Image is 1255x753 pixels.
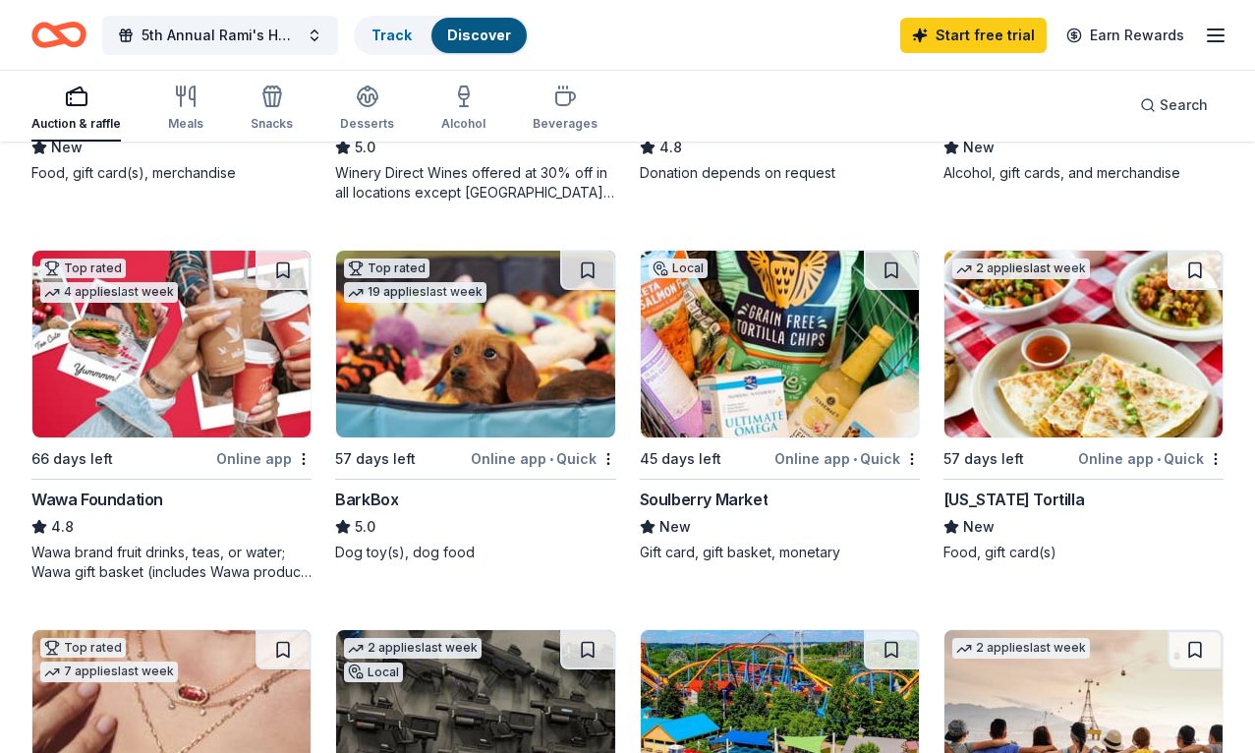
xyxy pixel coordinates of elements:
div: Snacks [251,116,293,132]
img: Image for Soulberry Market [641,251,919,437]
div: Meals [168,116,203,132]
div: 2 applies last week [344,638,482,659]
div: 7 applies last week [40,662,178,682]
div: Donation depends on request [640,163,920,183]
div: 2 applies last week [952,638,1090,659]
a: Earn Rewards [1055,18,1196,53]
button: 5th Annual Rami's Heart [MEDICAL_DATA] Memorial Holiday Social [102,16,338,55]
div: Alcohol [441,116,485,132]
div: 66 days left [31,447,113,471]
a: Start free trial [900,18,1047,53]
button: Meals [168,77,203,142]
div: Top rated [40,638,126,658]
a: Image for California Tortilla2 applieslast week57 days leftOnline app•Quick[US_STATE] TortillaNew... [943,250,1224,562]
div: Online app Quick [1078,446,1224,471]
a: Image for BarkBoxTop rated19 applieslast week57 days leftOnline app•QuickBarkBox5.0Dog toy(s), do... [335,250,615,562]
div: Local [649,259,708,278]
div: Food, gift card(s) [943,543,1224,562]
span: Search [1160,93,1208,117]
div: 2 applies last week [952,259,1090,279]
img: Image for Wawa Foundation [32,251,311,437]
span: New [963,515,995,539]
div: Winery Direct Wines offered at 30% off in all locations except [GEOGRAPHIC_DATA], [GEOGRAPHIC_DAT... [335,163,615,203]
div: Wawa Foundation [31,488,163,511]
img: Image for California Tortilla [944,251,1223,437]
div: Desserts [340,116,394,132]
div: BarkBox [335,488,398,511]
button: Auction & raffle [31,77,121,142]
span: 5th Annual Rami's Heart [MEDICAL_DATA] Memorial Holiday Social [142,24,299,47]
a: Image for Soulberry MarketLocal45 days leftOnline app•QuickSoulberry MarketNewGift card, gift bas... [640,250,920,562]
button: Snacks [251,77,293,142]
a: Discover [447,27,511,43]
span: 4.8 [51,515,74,539]
button: Beverages [533,77,598,142]
div: Online app Quick [774,446,920,471]
span: New [963,136,995,159]
div: Food, gift card(s), merchandise [31,163,312,183]
span: New [51,136,83,159]
a: Track [371,27,412,43]
div: 19 applies last week [344,282,486,303]
span: 5.0 [355,136,375,159]
div: 4 applies last week [40,282,178,303]
a: Home [31,12,86,58]
span: • [1157,451,1161,467]
div: Local [344,663,403,682]
div: Auction & raffle [31,116,121,132]
button: TrackDiscover [354,16,529,55]
button: Alcohol [441,77,485,142]
div: Soulberry Market [640,488,769,511]
div: 57 days left [943,447,1024,471]
div: Dog toy(s), dog food [335,543,615,562]
div: Wawa brand fruit drinks, teas, or water; Wawa gift basket (includes Wawa products and coupons) [31,543,312,582]
div: Top rated [40,259,126,278]
span: • [853,451,857,467]
div: Alcohol, gift cards, and merchandise [943,163,1224,183]
button: Desserts [340,77,394,142]
div: [US_STATE] Tortilla [943,488,1084,511]
div: Online app Quick [471,446,616,471]
div: Gift card, gift basket, monetary [640,543,920,562]
img: Image for BarkBox [336,251,614,437]
div: Online app [216,446,312,471]
a: Image for Wawa FoundationTop rated4 applieslast week66 days leftOnline appWawa Foundation4.8Wawa ... [31,250,312,582]
button: Search [1124,86,1224,125]
span: 4.8 [659,136,682,159]
div: Top rated [344,259,429,278]
div: 45 days left [640,447,721,471]
span: 5.0 [355,515,375,539]
div: Beverages [533,116,598,132]
div: 57 days left [335,447,416,471]
span: New [659,515,691,539]
span: • [549,451,553,467]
